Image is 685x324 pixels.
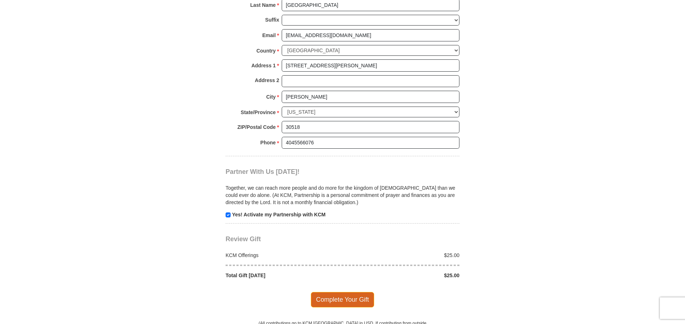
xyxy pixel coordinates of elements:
strong: ZIP/Postal Code [237,122,276,132]
strong: Address 1 [251,60,276,71]
strong: Email [262,30,276,40]
strong: Suffix [265,15,279,25]
strong: City [266,92,276,102]
div: KCM Offerings [222,252,343,259]
div: Total Gift [DATE] [222,272,343,279]
strong: Yes! Activate my Partnership with KCM [232,212,326,217]
p: Together, we can reach more people and do more for the kingdom of [DEMOGRAPHIC_DATA] than we coul... [226,184,459,206]
div: $25.00 [342,252,463,259]
span: Complete Your Gift [311,292,375,307]
span: Partner With Us [DATE]! [226,168,300,175]
strong: State/Province [241,107,276,117]
span: Review Gift [226,235,261,243]
div: $25.00 [342,272,463,279]
strong: Phone [260,138,276,148]
strong: Country [257,46,276,56]
strong: Address 2 [255,75,279,85]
